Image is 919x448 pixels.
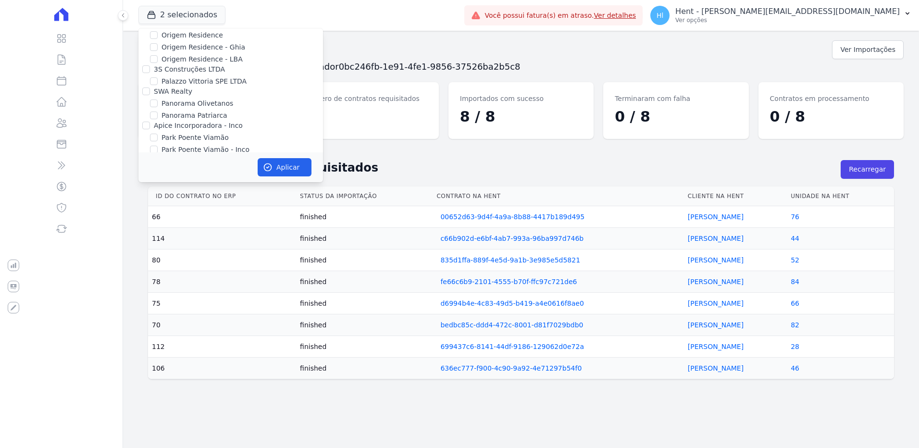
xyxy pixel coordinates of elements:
[148,271,296,293] td: 78
[296,358,433,379] td: finished
[675,7,900,16] p: Hent - [PERSON_NAME][EMAIL_ADDRESS][DOMAIN_NAME]
[161,99,233,109] label: Panorama Olivetanos
[440,299,584,308] a: d6994b4e-4c83-49d5-b419-a4e0616f8ae0
[138,6,225,24] button: 2 selecionados
[154,87,192,95] label: SWA Realty
[296,187,433,206] th: Status da importação
[657,12,663,19] span: Hl
[440,342,584,351] a: 699437c6-8141-44df-9186-129062d0e72a
[688,256,744,264] a: [PERSON_NAME]
[154,65,225,73] label: 3S Construções LTDA
[841,160,894,179] button: Recarregar
[791,235,799,242] a: 44
[832,40,904,59] a: Ver Importações
[688,364,744,372] a: [PERSON_NAME]
[296,206,433,228] td: finished
[440,277,577,286] a: fe66c6b9-2101-4555-b70f-ffc97c721de6
[296,249,433,271] td: finished
[148,314,296,336] td: 70
[688,213,744,221] a: [PERSON_NAME]
[258,158,311,176] button: Aplicar
[440,320,583,330] a: bedbc85c-ddd4-472c-8001-d81f7029bdb0
[770,106,892,127] dd: 0 / 8
[296,271,433,293] td: finished
[161,30,223,40] label: Origem Residence
[440,234,584,243] a: c66b902d-e6bf-4ab7-993a-96ba997d746b
[305,106,427,127] dd: 8
[791,343,799,350] a: 28
[688,321,744,329] a: [PERSON_NAME]
[787,187,894,206] th: Unidade na Hent
[643,2,919,29] button: Hl Hent - [PERSON_NAME][EMAIL_ADDRESS][DOMAIN_NAME] Ver opções
[296,336,433,358] td: finished
[484,11,636,21] span: Você possui fatura(s) em atraso.
[148,228,296,249] td: 114
[770,94,892,104] dt: Contratos em processamento
[154,122,243,129] label: Apice Incorporadora - Inco
[138,61,904,73] h3: Importação criada em com identificador
[615,106,737,127] dd: 0 / 8
[791,321,799,329] a: 82
[305,94,427,104] dt: Número de contratos requisitados
[594,12,636,19] a: Ver detalhes
[148,293,296,314] td: 75
[296,293,433,314] td: finished
[148,159,841,176] h2: Resumo dos contratos requisitados
[675,16,900,24] p: Ver opções
[161,42,245,52] label: Origem Residence - Ghia
[138,41,832,59] h2: Integração com ERP
[791,256,799,264] a: 52
[440,363,582,373] a: 636ec777-f900-4c90-9a92-4e71297b54f0
[296,314,433,336] td: finished
[791,278,799,286] a: 84
[440,212,584,222] a: 00652d63-9d4f-4a9a-8b88-4417b189d495
[148,358,296,379] td: 106
[148,187,296,206] th: Id do contrato no ERP
[148,336,296,358] td: 112
[615,94,737,104] dt: Terminaram com falha
[433,187,683,206] th: Contrato na Hent
[161,54,243,64] label: Origem Residence - LBA
[440,255,580,265] a: 835d1ffa-889f-4e5d-9a1b-3e985e5d5821
[688,235,744,242] a: [PERSON_NAME]
[791,213,799,221] a: 76
[460,106,582,127] dd: 8 / 8
[684,187,787,206] th: Cliente na Hent
[688,299,744,307] a: [PERSON_NAME]
[148,249,296,271] td: 80
[296,228,433,249] td: finished
[688,278,744,286] a: [PERSON_NAME]
[148,206,296,228] td: 66
[791,299,799,307] a: 66
[161,145,249,155] label: Park Poente Viamão - Inco
[161,111,227,121] label: Panorama Patriarca
[161,133,229,143] label: Park Poente Viamão
[161,76,247,87] label: Palazzo Vittoria SPE LTDA
[688,343,744,350] a: [PERSON_NAME]
[460,94,582,104] dt: Importados com sucesso
[339,62,521,72] span: 0bc246fb-1e91-4fe1-9856-37526ba2b5c8
[791,364,799,372] a: 46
